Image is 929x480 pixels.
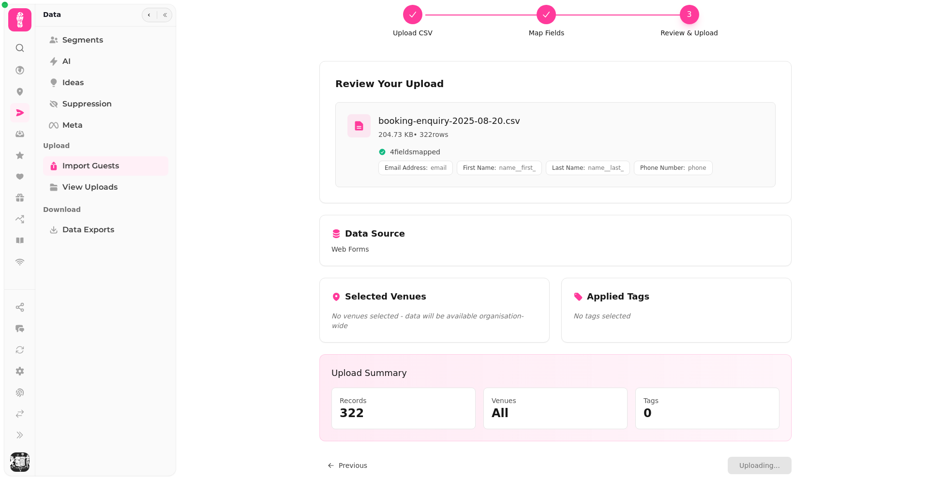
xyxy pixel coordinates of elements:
span: Ideas [62,77,84,89]
span: Data Exports [62,224,114,236]
img: User avatar [10,452,30,472]
span: Email Address : [385,164,428,172]
span: View Uploads [62,181,118,193]
h2: Data [43,10,61,19]
p: Records [340,396,467,405]
span: email [431,164,447,172]
p: Upload CSV [393,28,433,38]
span: name__first_ [499,164,536,172]
nav: Progress [393,5,718,38]
p: Map Fields [529,28,565,38]
a: Suppression [43,94,168,114]
p: No tags selected [573,311,779,321]
button: User avatar [8,452,31,472]
p: No venues selected - data will be available organisation-wide [331,311,538,330]
span: AI [62,56,71,67]
span: 4 field s mapped [390,147,440,157]
a: Meta [43,116,168,135]
h3: Upload Summary [331,366,779,380]
button: Previous [319,457,375,474]
p: Tags [644,396,771,405]
button: Uploading... [728,457,792,474]
span: Last Name : [552,164,585,172]
a: View Uploads [43,178,168,197]
h2: Review Your Upload [335,77,776,90]
span: KB [402,131,413,138]
h3: Selected Venues [345,290,426,303]
span: First Name : [463,164,496,172]
p: Download [43,201,168,218]
span: Meta [62,120,83,131]
a: AI [43,52,168,71]
span: 3 [687,9,691,20]
a: Ideas [43,73,168,92]
p: 204.73 • 322 rows [378,130,764,139]
p: 0 [644,405,771,421]
a: Import Guests [43,156,168,176]
h3: Data Source [345,227,405,240]
p: 322 [340,405,467,421]
a: Segments [43,30,168,50]
h3: booking-enquiry-2025-08-20.csv [378,114,764,128]
p: Venues [492,396,619,405]
span: phone [688,164,706,172]
span: Suppression [62,98,112,110]
p: Review & Upload [660,28,718,38]
p: Web Forms [331,244,779,254]
nav: Tabs [35,27,176,476]
p: Upload [43,137,168,154]
p: All [492,405,619,421]
span: Phone Number : [640,164,685,172]
a: Data Exports [43,220,168,240]
span: name__last_ [588,164,624,172]
span: Segments [62,34,103,46]
h3: Applied Tags [587,290,649,303]
span: Import Guests [62,160,119,172]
